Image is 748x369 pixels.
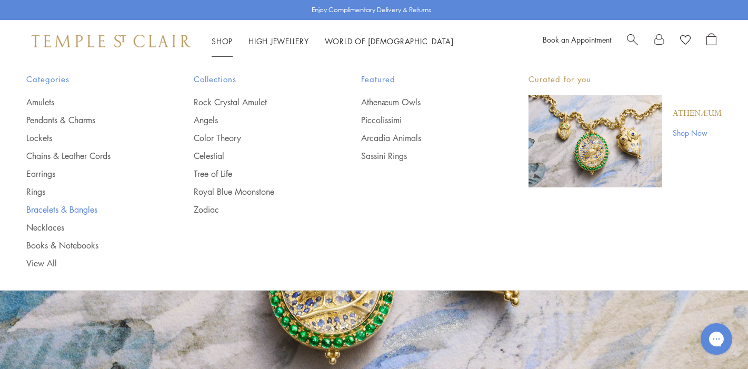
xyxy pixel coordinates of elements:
a: Royal Blue Moonstone [194,186,319,197]
a: Color Theory [194,132,319,144]
a: Tree of Life [194,168,319,179]
a: ShopShop [212,36,233,46]
a: Piccolissimi [361,114,486,126]
a: Sassini Rings [361,150,486,162]
a: View Wishlist [680,33,691,49]
a: Athenæum Owls [361,96,486,108]
a: Lockets [26,132,152,144]
a: Open Shopping Bag [706,33,716,49]
a: Rock Crystal Amulet [194,96,319,108]
img: Temple St. Clair [32,35,191,47]
iframe: Gorgias live chat messenger [695,320,737,358]
p: Curated for you [528,73,722,86]
a: Athenæum [673,108,722,119]
a: Zodiac [194,204,319,215]
a: Pendants & Charms [26,114,152,126]
a: Bracelets & Bangles [26,204,152,215]
span: Featured [361,73,486,86]
a: World of [DEMOGRAPHIC_DATA]World of [DEMOGRAPHIC_DATA] [325,36,454,46]
a: Necklaces [26,222,152,233]
a: Chains & Leather Cords [26,150,152,162]
a: Celestial [194,150,319,162]
a: Search [627,33,638,49]
a: High JewelleryHigh Jewellery [248,36,309,46]
a: Shop Now [673,127,722,138]
nav: Main navigation [212,35,454,48]
a: Book an Appointment [543,34,611,45]
a: Books & Notebooks [26,240,152,251]
p: Enjoy Complimentary Delivery & Returns [312,5,431,15]
a: View All [26,257,152,269]
a: Arcadia Animals [361,132,486,144]
a: Amulets [26,96,152,108]
span: Categories [26,73,152,86]
a: Rings [26,186,152,197]
span: Collections [194,73,319,86]
a: Earrings [26,168,152,179]
a: Angels [194,114,319,126]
